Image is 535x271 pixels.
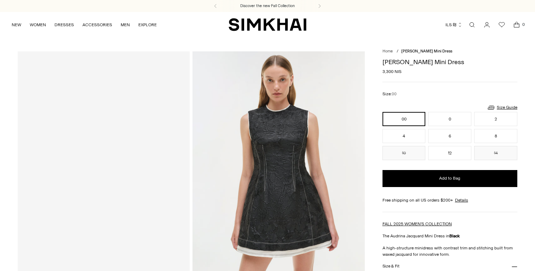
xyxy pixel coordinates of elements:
[82,17,112,33] a: ACCESSORIES
[382,221,452,226] a: FALL 2025 WOMEN'S COLLECTION
[474,112,517,126] button: 2
[401,49,452,53] span: [PERSON_NAME] Mini Dress
[487,103,517,112] a: Size Guide
[382,245,517,258] p: A high-structure minidress with contrast trim and stitching built from waxed jacquard for innovat...
[382,112,426,126] button: 00
[382,91,397,97] label: Size:
[392,92,397,96] span: 00
[382,59,517,65] h1: [PERSON_NAME] Mini Dress
[428,112,471,126] button: 0
[510,18,524,32] a: Open cart modal
[54,17,74,33] a: DRESSES
[495,18,509,32] a: Wishlist
[428,146,471,160] button: 12
[445,17,462,33] button: ILS ₪
[382,233,517,239] p: The Audrina Jacquard Mini Dress in
[12,17,21,33] a: NEW
[382,264,399,269] h3: Size & Fit
[428,129,471,143] button: 6
[30,17,46,33] a: WOMEN
[474,146,517,160] button: 14
[382,146,426,160] button: 10
[449,233,460,238] strong: Black
[480,18,494,32] a: Go to the account page
[138,17,157,33] a: EXPLORE
[382,49,393,53] a: Home
[240,3,295,9] a: Discover the new Fall Collection
[397,49,398,55] div: /
[439,175,460,181] span: Add to Bag
[382,49,517,55] nav: breadcrumbs
[455,197,468,203] a: Details
[382,170,517,187] button: Add to Bag
[474,129,517,143] button: 8
[229,18,306,32] a: SIMKHAI
[121,17,130,33] a: MEN
[382,129,426,143] button: 4
[382,68,402,75] span: 3,300 NIS
[382,197,517,203] div: Free shipping on all US orders $200+
[520,21,527,28] span: 0
[465,18,479,32] a: Open search modal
